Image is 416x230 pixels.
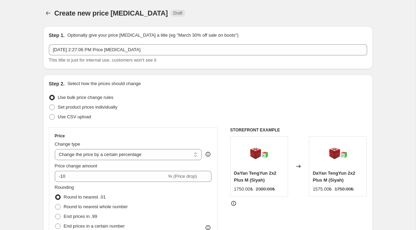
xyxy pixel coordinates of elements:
[49,80,65,87] h2: Step 2.
[245,140,273,168] img: dayan-tengyun-2x2-plus-m-kup-sepeti-1_80x.png
[234,186,253,193] div: 1750.00₺
[58,104,118,110] span: Set product prices individually
[64,204,128,209] span: Round to nearest whole number
[55,133,65,139] h3: Price
[67,80,141,87] p: Select how the prices should change
[256,186,275,193] strike: 2300.00₺
[55,163,97,168] span: Price change amount
[43,8,53,18] button: Price change jobs
[173,10,182,16] span: Draft
[49,44,367,55] input: 30% off holiday sale
[64,223,125,229] span: End prices in a certain number
[55,141,80,147] span: Change type
[55,185,74,190] span: Rounding
[335,186,354,193] strike: 1750.00₺
[58,114,91,119] span: Use CSV upload
[168,174,197,179] span: % (Price drop)
[234,171,277,183] span: DaYan TengYun 2x2 Plus M (Siyah)
[55,171,167,182] input: -15
[49,32,65,39] h2: Step 1.
[67,32,238,39] p: Optionally give your price [MEDICAL_DATA] a title (eg "March 30% off sale on boots")
[58,95,113,100] span: Use bulk price change rules
[313,171,355,183] span: DaYan TengYun 2x2 Plus M (Siyah)
[313,186,332,193] div: 1575.00₺
[230,127,367,133] h6: STOREFRONT EXAMPLE
[49,57,156,63] span: This title is just for internal use, customers won't see it
[64,194,106,200] span: Round to nearest .01
[324,140,352,168] img: dayan-tengyun-2x2-plus-m-kup-sepeti-1_80x.png
[64,214,97,219] span: End prices in .99
[54,9,168,17] span: Create new price [MEDICAL_DATA]
[205,151,211,158] div: help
